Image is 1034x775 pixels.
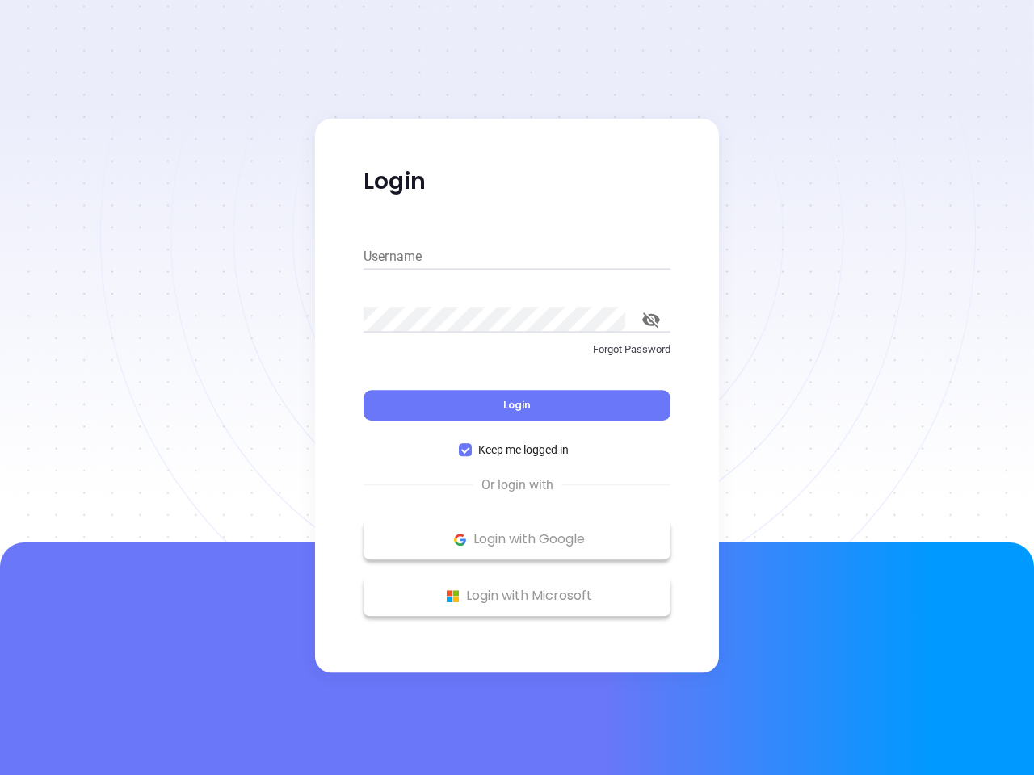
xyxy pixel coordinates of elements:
img: Google Logo [450,530,470,550]
span: Keep me logged in [472,441,575,459]
img: Microsoft Logo [443,586,463,606]
a: Forgot Password [364,341,670,371]
button: Google Logo Login with Google [364,519,670,559]
button: Microsoft Logo Login with Microsoft [364,576,670,616]
p: Login [364,167,670,196]
p: Login with Google [372,527,662,551]
button: toggle password visibility [632,300,670,339]
p: Forgot Password [364,341,670,358]
button: Login [364,390,670,421]
p: Login with Microsoft [372,584,662,608]
span: Or login with [473,475,561,495]
span: Login [503,398,531,412]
